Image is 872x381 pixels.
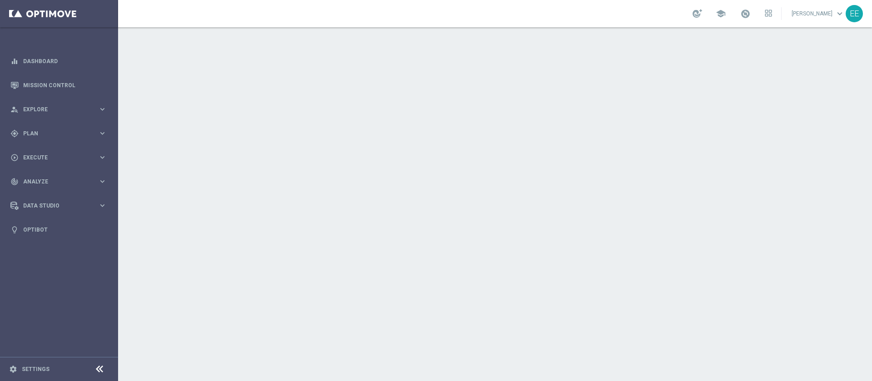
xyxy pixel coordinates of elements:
button: equalizer Dashboard [10,58,107,65]
i: settings [9,365,17,373]
span: school [716,9,726,19]
button: play_circle_outline Execute keyboard_arrow_right [10,154,107,161]
div: Data Studio [10,202,98,210]
div: Explore [10,105,98,114]
a: Settings [22,366,50,372]
div: EE [846,5,863,22]
a: [PERSON_NAME]keyboard_arrow_down [791,7,846,20]
span: keyboard_arrow_down [835,9,845,19]
a: Dashboard [23,49,107,73]
i: play_circle_outline [10,153,19,162]
i: equalizer [10,57,19,65]
div: Dashboard [10,49,107,73]
span: Data Studio [23,203,98,208]
button: Data Studio keyboard_arrow_right [10,202,107,209]
div: Optibot [10,218,107,242]
button: gps_fixed Plan keyboard_arrow_right [10,130,107,137]
span: Explore [23,107,98,112]
span: Plan [23,131,98,136]
a: Mission Control [23,73,107,97]
i: track_changes [10,178,19,186]
button: track_changes Analyze keyboard_arrow_right [10,178,107,185]
span: Execute [23,155,98,160]
i: lightbulb [10,226,19,234]
i: keyboard_arrow_right [98,201,107,210]
a: Optibot [23,218,107,242]
span: Analyze [23,179,98,184]
i: keyboard_arrow_right [98,129,107,138]
i: gps_fixed [10,129,19,138]
div: Mission Control [10,73,107,97]
i: keyboard_arrow_right [98,105,107,114]
div: Plan [10,129,98,138]
button: person_search Explore keyboard_arrow_right [10,106,107,113]
button: Mission Control [10,82,107,89]
i: keyboard_arrow_right [98,177,107,186]
div: Execute [10,153,98,162]
i: person_search [10,105,19,114]
div: Analyze [10,178,98,186]
button: lightbulb Optibot [10,226,107,233]
i: keyboard_arrow_right [98,153,107,162]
